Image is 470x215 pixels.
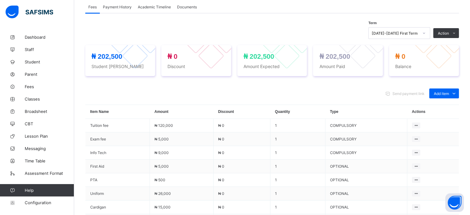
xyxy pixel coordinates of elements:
td: 1 [270,146,325,160]
span: ₦ 202,500 [319,53,350,60]
span: Time Table [25,158,74,163]
span: Info Tech [90,150,145,155]
button: Open asap [445,193,464,212]
td: OPTIONAL [325,160,407,173]
span: ₦ 0 [218,123,224,128]
span: Payment History [103,5,132,9]
span: Configuration [25,200,74,205]
span: CBT [25,121,74,126]
td: OPTIONAL [325,173,407,187]
span: ₦ 120,000 [155,123,173,128]
span: Student [PERSON_NAME] [91,64,149,69]
span: ₦ 5,000 [155,164,169,169]
td: COMPULSORY [325,132,407,146]
th: Amount [150,105,214,119]
td: OPTIONAL [325,200,407,214]
td: 1 [270,132,325,146]
th: Type [325,105,407,119]
span: Student [25,59,74,64]
span: Amount Paid [319,64,377,69]
span: ₦ 15,000 [155,205,171,209]
span: Action [438,31,449,36]
span: Tuition fee [90,123,145,128]
span: ₦ 0 [218,178,224,182]
span: Parent [25,72,74,77]
span: Uniform [90,191,145,196]
span: Send payment link [392,91,425,96]
div: [DATE]-[DATE] First Term [372,31,419,36]
span: First Aid [90,164,145,169]
th: Actions [407,105,459,119]
span: ₦ 0 [218,191,224,196]
span: Dashboard [25,35,74,40]
td: OPTIONAL [325,187,407,200]
span: Discount [167,64,225,69]
span: Messaging [25,146,74,151]
span: ₦ 0 [218,137,224,141]
span: ₦ 0 [218,150,224,155]
span: Cardigan [90,205,145,209]
span: Amount Expected [243,64,301,69]
span: Staff [25,47,74,52]
span: Fees [88,5,97,9]
span: Exam fee [90,137,145,141]
th: Discount [214,105,270,119]
span: Classes [25,97,74,101]
span: Broadsheet [25,109,74,114]
span: ₦ 202,500 [243,53,274,60]
span: ₦ 0 [218,205,224,209]
span: Term [368,21,377,25]
span: ₦ 26,000 [155,191,171,196]
span: Fees [25,84,74,89]
td: 1 [270,187,325,200]
span: ₦ 500 [155,178,165,182]
span: Help [25,188,74,193]
span: Add item [434,91,449,96]
span: ₦ 0 [395,53,405,60]
td: 1 [270,119,325,132]
span: Lesson Plan [25,134,74,139]
td: 1 [270,160,325,173]
td: COMPULSORY [325,146,407,160]
th: Quantity [270,105,325,119]
th: Item Name [86,105,150,119]
span: ₦ 0 [218,164,224,169]
td: COMPULSORY [325,119,407,132]
span: ₦ 5,000 [155,137,169,141]
span: ₦ 9,000 [155,150,169,155]
img: safsims [6,6,53,19]
td: 1 [270,173,325,187]
span: Balance [395,64,453,69]
span: Academic Timeline [138,5,171,9]
td: 1 [270,200,325,214]
span: ₦ 0 [167,53,177,60]
span: ₦ 202,500 [91,53,122,60]
span: Documents [177,5,197,9]
span: PTA [90,178,145,182]
span: Assessment Format [25,171,74,176]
